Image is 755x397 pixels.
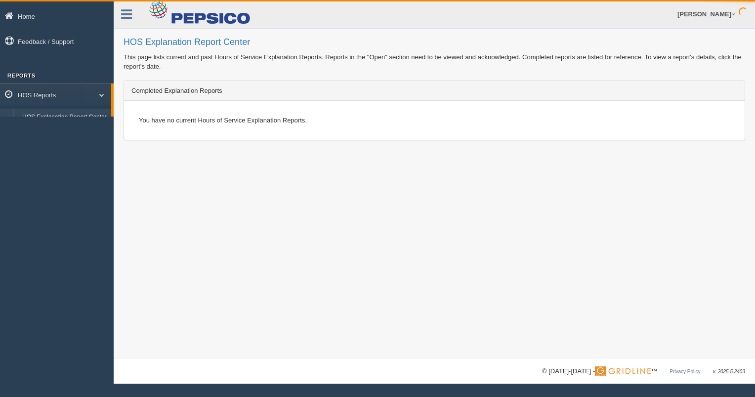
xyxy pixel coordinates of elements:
a: HOS Explanation Report Center [18,109,111,126]
a: Privacy Policy [670,369,700,374]
h2: HOS Explanation Report Center [124,38,745,47]
img: Gridline [595,366,651,376]
div: © [DATE]-[DATE] - ™ [542,366,745,377]
div: Completed Explanation Reports [124,81,745,101]
span: v. 2025.5.2403 [713,369,745,374]
div: You have no current Hours of Service Explanation Reports. [131,108,737,132]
